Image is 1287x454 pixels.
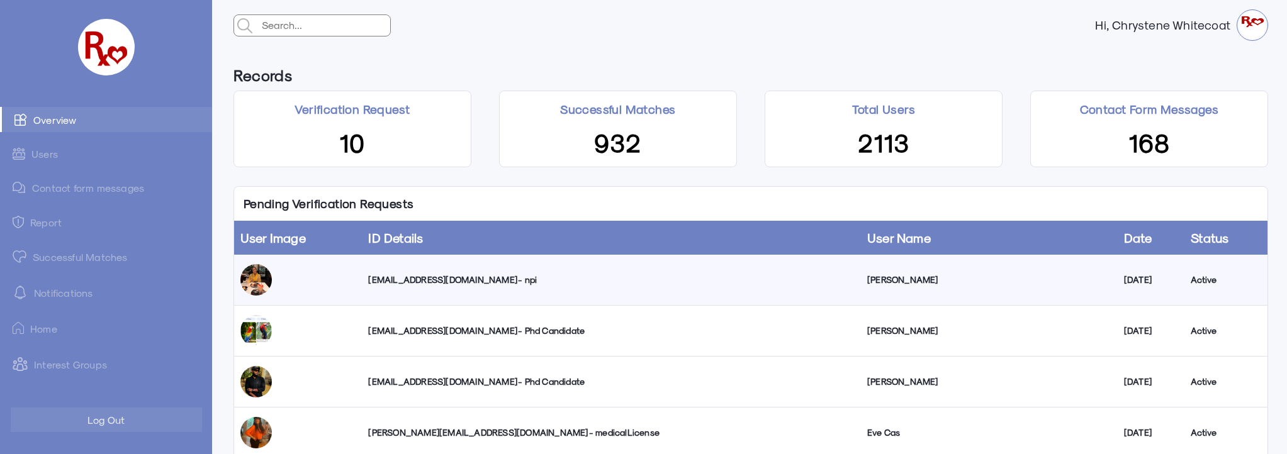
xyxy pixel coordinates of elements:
img: admin-search.svg [234,15,256,36]
img: uytlpkyr3rkq79eo0goa.jpg [240,417,272,448]
div: [EMAIL_ADDRESS][DOMAIN_NAME] - Phd Candidate [368,375,854,388]
div: [PERSON_NAME] [867,375,1111,388]
div: Active [1191,274,1261,286]
button: Log Out [11,407,202,432]
img: admin-ic-users.svg [13,148,25,160]
div: Eve Cas [867,426,1111,439]
img: luqzy0elsadf89f4tsso.jpg [240,264,272,296]
img: notification-default-white.svg [13,285,28,300]
p: Verification Request [295,101,410,118]
a: Status [1191,230,1228,245]
div: Active [1191,426,1261,439]
span: 2113 [858,126,909,157]
p: Total Users [852,101,915,118]
h6: Records [233,60,292,91]
img: r2gg5x8uzdkpk8z2w1kp.jpg [240,366,272,397]
a: Date [1124,230,1152,245]
div: [DATE] [1124,426,1178,439]
img: admin-ic-contact-message.svg [13,182,26,194]
div: [DATE] [1124,274,1178,286]
span: 168 [1128,126,1170,157]
span: 932 [594,126,641,157]
strong: Hi, Chrystene Whitecoat [1095,19,1237,31]
img: intrestGropus.svg [13,357,28,372]
div: [EMAIL_ADDRESS][DOMAIN_NAME] - npi [368,274,854,286]
a: User Image [240,230,306,245]
div: [PERSON_NAME] [867,324,1111,337]
p: Contact Form Messages [1080,101,1218,118]
div: [EMAIL_ADDRESS][DOMAIN_NAME] - Phd Candidate [368,324,854,337]
img: matched.svg [13,250,26,263]
div: [DATE] [1124,375,1178,388]
img: admin-ic-overview.svg [14,113,27,126]
div: [PERSON_NAME] [867,274,1111,286]
span: 10 [339,126,365,157]
input: Search... [259,15,390,35]
img: admin-ic-report.svg [13,216,24,228]
p: Successful Matches [560,101,675,118]
a: User Name [867,230,931,245]
div: [PERSON_NAME][EMAIL_ADDRESS][DOMAIN_NAME] - medicalLicense [368,426,854,439]
p: Pending Verification Requests [234,187,424,221]
div: [DATE] [1124,324,1178,337]
img: tlbaupo5rygbfbeelxs5.jpg [240,315,272,346]
div: Active [1191,324,1261,337]
img: ic-home.png [13,322,24,335]
a: ID Details [368,230,423,245]
div: Active [1191,375,1261,388]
